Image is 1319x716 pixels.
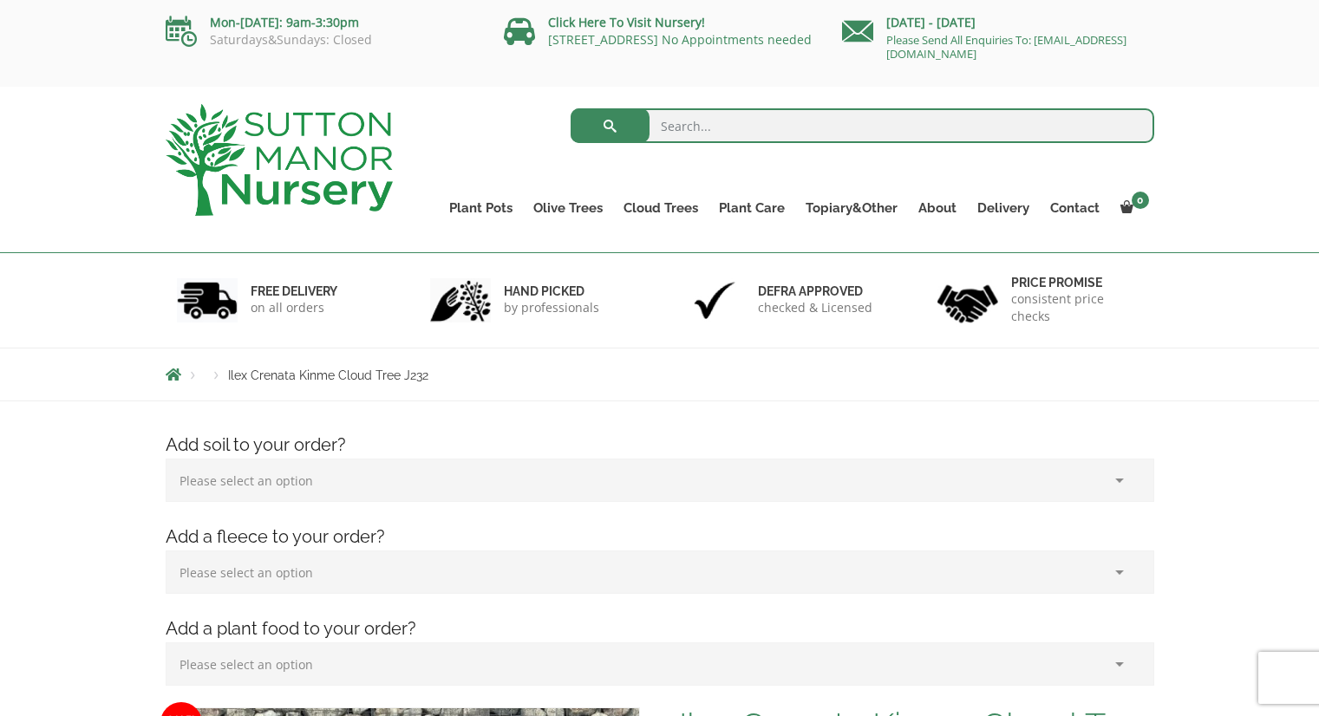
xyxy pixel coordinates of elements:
[1040,196,1110,220] a: Contact
[166,12,478,33] p: Mon-[DATE]: 9am-3:30pm
[166,104,393,216] img: logo
[908,196,967,220] a: About
[166,33,478,47] p: Saturdays&Sundays: Closed
[251,299,337,316] p: on all orders
[548,31,812,48] a: [STREET_ADDRESS] No Appointments needed
[967,196,1040,220] a: Delivery
[439,196,523,220] a: Plant Pots
[1011,275,1143,290] h6: Price promise
[153,432,1167,459] h4: Add soil to your order?
[430,278,491,322] img: 2.jpg
[758,283,872,299] h6: Defra approved
[758,299,872,316] p: checked & Licensed
[523,196,613,220] a: Olive Trees
[548,14,705,30] a: Click Here To Visit Nursery!
[166,368,1154,381] nav: Breadcrumbs
[684,278,745,322] img: 3.jpg
[937,274,998,327] img: 4.jpg
[613,196,708,220] a: Cloud Trees
[1110,196,1154,220] a: 0
[153,524,1167,550] h4: Add a fleece to your order?
[842,12,1154,33] p: [DATE] - [DATE]
[228,368,428,382] span: Ilex Crenata Kinme Cloud Tree J232
[504,299,599,316] p: by professionals
[251,283,337,299] h6: FREE DELIVERY
[1132,192,1149,209] span: 0
[504,283,599,299] h6: hand picked
[1011,290,1143,325] p: consistent price checks
[795,196,908,220] a: Topiary&Other
[708,196,795,220] a: Plant Care
[177,278,238,322] img: 1.jpg
[571,108,1154,143] input: Search...
[886,32,1126,62] a: Please Send All Enquiries To: [EMAIL_ADDRESS][DOMAIN_NAME]
[153,615,1167,642] h4: Add a plant food to your order?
